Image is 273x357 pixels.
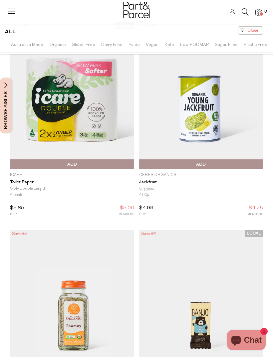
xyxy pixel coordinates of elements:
[139,180,263,185] a: Jackfruit
[225,330,268,352] inbox-online-store-chat: Shopify online store chat
[139,172,263,178] p: Ceres Organics
[10,172,134,178] p: icare
[10,159,134,169] button: Add To Parcel
[139,212,153,217] small: RRP
[263,9,269,15] span: 0
[10,180,134,185] a: Toilet Paper
[180,39,209,51] span: Low FODMAP
[49,39,66,51] span: Organic
[119,212,134,217] small: MEMBERS
[139,186,263,192] div: Organic
[72,39,95,51] span: Gluten Free
[255,9,262,16] a: 0
[11,39,43,51] span: Australian Made
[10,192,22,198] span: 4 pack
[101,39,123,51] span: Dairy Free
[129,39,140,51] span: Paleo
[247,212,263,217] small: MEMBERS
[10,230,29,238] div: Save 8%
[146,39,158,51] span: Vegan
[139,159,263,169] button: Add To Parcel
[139,230,158,238] div: Save 8%
[139,206,153,211] span: $4.99
[245,230,263,237] span: LOCAL
[10,22,134,168] img: Toilet Paper
[123,2,150,18] img: Part&Parcel
[10,186,134,192] div: 3 ply Double Length
[139,22,263,168] img: Jackfruit
[5,26,16,37] h1: ALL
[164,39,174,51] span: Keto
[139,192,149,198] span: 400g
[10,212,24,217] small: RRP
[10,206,24,211] span: $5.85
[2,78,9,133] span: Browse Aisles
[249,204,263,213] span: $4.75
[120,204,134,213] span: $5.00
[215,39,238,51] span: Sugar Free
[244,39,267,51] span: Plastic Free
